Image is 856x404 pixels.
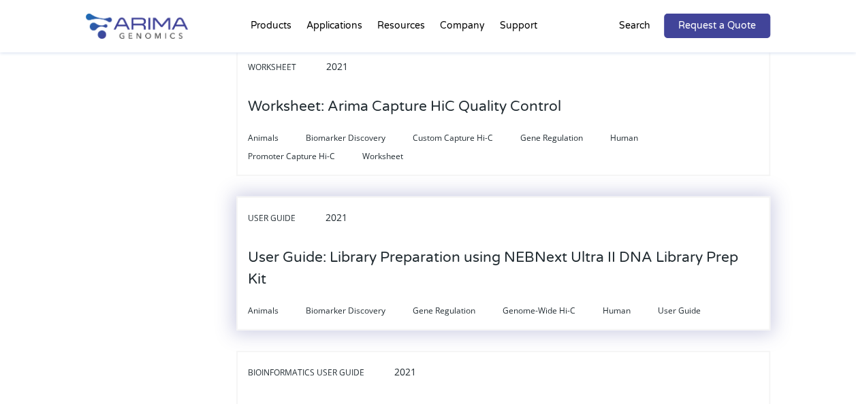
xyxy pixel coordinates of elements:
[248,303,306,319] span: Animals
[248,59,323,75] span: Worksheet
[86,14,188,39] img: Arima-Genomics-logo
[248,99,561,114] a: Worksheet: Arima Capture HiC Quality Control
[248,272,759,287] a: User Guide: Library Preparation using NEBNext Ultra II DNA Library Prep Kit
[248,130,306,146] span: Animals
[306,130,413,146] span: Biomarker Discovery
[658,303,728,319] span: User Guide
[248,365,392,381] span: Bioinformatics User Guide
[413,303,503,319] span: Gene Regulation
[248,237,759,301] h3: User Guide: Library Preparation using NEBNext Ultra II DNA Library Prep Kit
[248,148,362,165] span: Promoter Capture Hi-C
[248,210,323,226] span: User Guide
[326,60,348,73] span: 2021
[603,303,658,319] span: Human
[394,365,416,378] span: 2021
[664,14,770,38] a: Request a Quote
[619,17,650,35] p: Search
[610,130,665,146] span: Human
[248,86,561,128] h3: Worksheet: Arima Capture HiC Quality Control
[362,148,430,165] span: Worksheet
[520,130,610,146] span: Gene Regulation
[326,211,347,224] span: 2021
[413,130,520,146] span: Custom Capture Hi-C
[306,303,413,319] span: Biomarker Discovery
[503,303,603,319] span: Genome-Wide Hi-C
